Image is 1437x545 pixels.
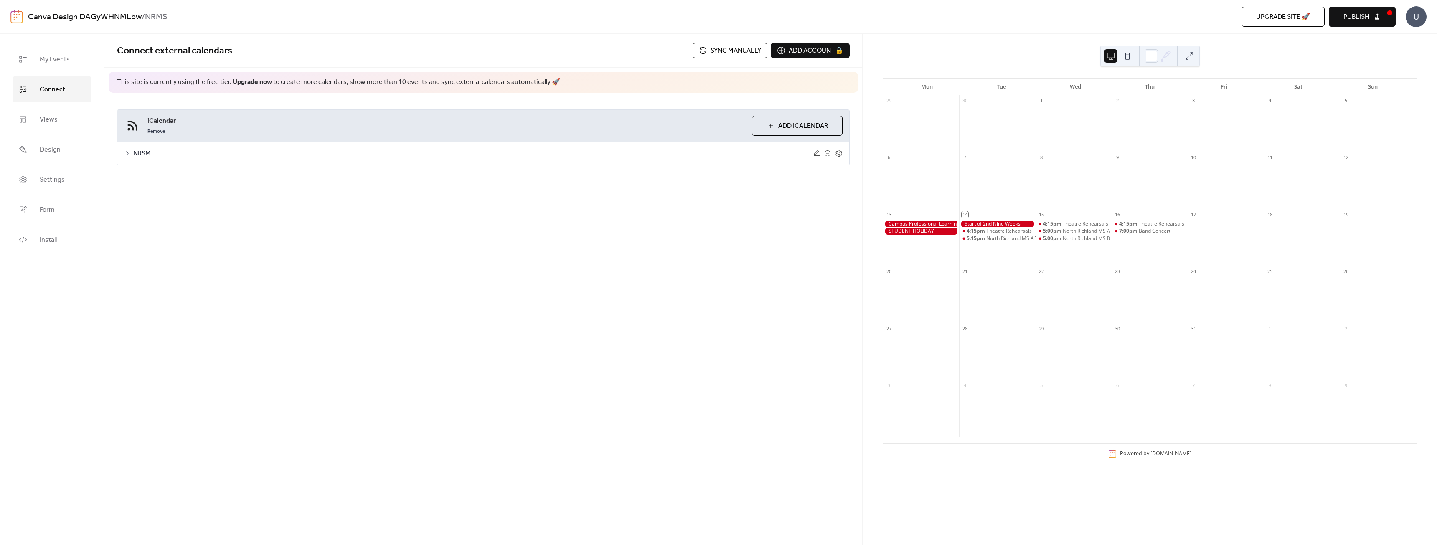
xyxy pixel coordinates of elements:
div: Sun [1335,79,1410,95]
div: Theatre Rehearsals [986,228,1032,235]
div: 9 [1114,155,1120,161]
div: North Richland MS A Team vs Smithfield MS [PERSON_NAME] MS A Team - Football (M) - 7th grade [1063,228,1292,235]
div: 5 [1038,382,1044,388]
div: 26 [1343,269,1349,275]
a: Upgrade now [233,76,272,89]
div: 31 [1191,325,1197,332]
div: 10 [1191,155,1197,161]
div: 2 [1114,98,1120,104]
div: 5 [1343,98,1349,104]
span: Settings [40,173,65,187]
div: 6 [886,155,892,161]
span: Views [40,113,58,127]
span: Form [40,203,55,217]
div: 4 [962,382,968,388]
div: Band Concert [1139,228,1170,235]
div: 7 [1191,382,1197,388]
a: My Events [13,46,91,72]
a: [DOMAIN_NAME] [1150,450,1191,457]
div: Start of 2nd Nine Weeks [959,221,1035,228]
span: Connect external calendars [117,42,232,60]
span: 5:00pm [1043,228,1063,235]
div: Thu [1113,79,1187,95]
span: 5:00pm [1043,235,1063,242]
div: STUDENT HOLIDAY [883,228,959,235]
div: 12 [1343,155,1349,161]
div: 22 [1038,269,1044,275]
span: 7:00pm [1119,228,1139,235]
span: Remove [147,128,165,135]
div: 1 [1267,325,1273,332]
div: Theatre Rehearsals [1063,221,1108,228]
div: 8 [1267,382,1273,388]
div: Campus Professional Learning/Flex Day [883,221,959,228]
span: 4:15pm [967,228,986,235]
span: Connect [40,83,65,96]
div: North Richland MS A Team vs Smithfield MS Smithfield MS A Team - Football (M) - 8th grade [959,235,1035,242]
div: 21 [962,269,968,275]
span: This site is currently using the free tier. to create more calendars, show more than 10 events an... [117,78,560,87]
a: Form [13,197,91,223]
div: 20 [886,269,892,275]
a: Install [13,227,91,253]
div: 23 [1114,269,1120,275]
div: 24 [1191,269,1197,275]
div: Wed [1038,79,1113,95]
div: Theatre Rehearsals [1036,221,1112,228]
div: Mon [890,79,964,95]
span: 4:15pm [1119,221,1139,228]
div: 19 [1343,211,1349,218]
div: North Richland MS A Team vs Smithfield MS Smithfield MS A Team - Football (M) - 7th grade [1036,228,1112,235]
div: 30 [1114,325,1120,332]
div: 4 [1267,98,1273,104]
div: Powered by [1120,450,1191,457]
div: North Richland MS B Team - North Richland MS B Team @ - Volleyball (F) - 8th grade [1063,235,1257,242]
a: Design [13,137,91,162]
span: My Events [40,53,70,66]
div: 1 [1038,98,1044,104]
button: Sync manually [693,43,767,58]
span: Upgrade site 🚀 [1256,12,1310,22]
span: 5:15pm [967,235,986,242]
div: 3 [1191,98,1197,104]
button: Add iCalendar [752,116,843,136]
div: Theatre Rehearsals [1139,221,1184,228]
div: Fri [1187,79,1261,95]
span: Install [40,233,57,247]
span: 4:15pm [1043,221,1063,228]
div: 29 [1038,325,1044,332]
span: Sync manually [711,46,761,56]
div: 14 [962,211,968,218]
a: Connect [13,76,91,102]
div: 15 [1038,211,1044,218]
div: Band Concert [1112,228,1188,235]
div: 3 [886,382,892,388]
span: Add iCalendar [778,121,828,131]
span: iCalendar [147,116,745,126]
a: Views [13,106,91,132]
div: 27 [886,325,892,332]
a: Settings [13,167,91,193]
a: Canva Design DAGyWHNMLbw [28,9,142,25]
div: Sat [1261,79,1335,95]
div: Theatre Rehearsals [1112,221,1188,228]
b: / [142,9,145,25]
div: 2 [1343,325,1349,332]
div: 17 [1191,211,1197,218]
div: 28 [962,325,968,332]
div: 9 [1343,382,1349,388]
div: 25 [1267,269,1273,275]
div: 7 [962,155,968,161]
div: 18 [1267,211,1273,218]
b: NRMS [145,9,168,25]
div: 29 [886,98,892,104]
div: 16 [1114,211,1120,218]
div: U [1406,6,1427,27]
div: 30 [962,98,968,104]
div: 11 [1267,155,1273,161]
span: Design [40,143,61,157]
button: Upgrade site 🚀 [1242,7,1325,27]
img: ical [124,117,141,134]
div: 6 [1114,382,1120,388]
div: 8 [1038,155,1044,161]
